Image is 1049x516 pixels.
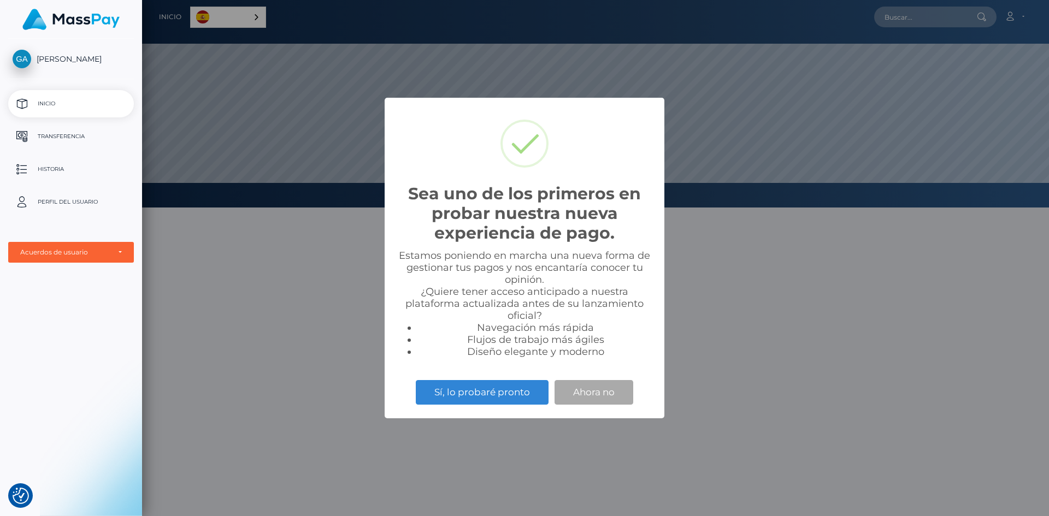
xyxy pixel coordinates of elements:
button: Ahora no [555,380,633,404]
li: Flujos de trabajo más ágiles [417,334,653,346]
p: Transferencia [13,128,129,145]
h2: Sea uno de los primeros en probar nuestra nueva experiencia de pago. [396,184,653,243]
button: Sí, lo probaré pronto [416,380,549,404]
div: Acuerdos de usuario [20,248,110,257]
img: Revisit consent button [13,488,29,504]
div: Estamos poniendo en marcha una nueva forma de gestionar tus pagos y nos encantaría conocer tu opi... [396,250,653,358]
li: Navegación más rápida [417,322,653,334]
button: Acuerdos de usuario [8,242,134,263]
img: MassPay [22,9,120,30]
span: [PERSON_NAME] [8,54,134,64]
p: Historia [13,161,129,177]
button: Consent Preferences [13,488,29,504]
p: Inicio [13,96,129,112]
li: Diseño elegante y moderno [417,346,653,358]
p: Perfil del usuario [13,194,129,210]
